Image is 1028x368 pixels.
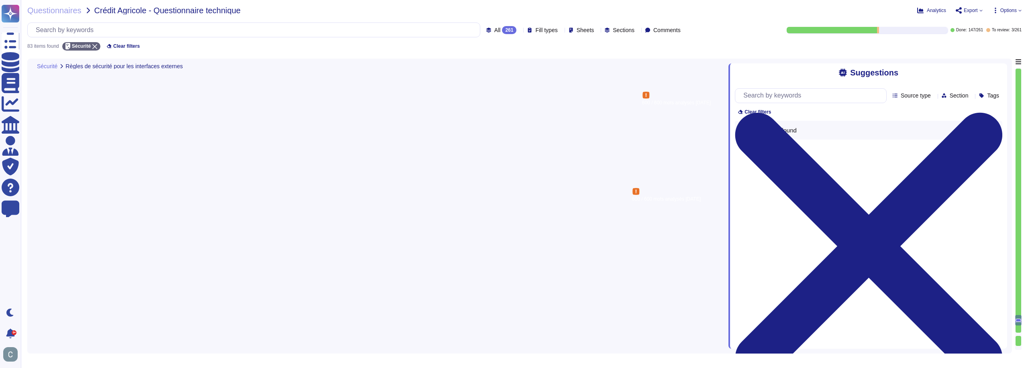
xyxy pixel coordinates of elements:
[72,44,91,49] span: Sécurité
[65,63,183,69] span: Règles de sécurité pour les interfaces externes
[992,28,1010,32] span: To review:
[113,44,140,49] span: Clear filters
[927,8,946,13] span: Analytics
[3,347,18,362] img: user
[1012,28,1022,32] span: 3 / 261
[2,346,23,363] button: user
[577,27,594,33] span: Sheets
[613,27,634,33] span: Sections
[494,27,501,33] span: All
[739,89,886,103] input: Search by keywords
[12,330,16,335] div: 9+
[653,27,681,33] span: Comments
[37,63,57,69] span: Sécurité
[956,28,967,32] span: Done:
[502,26,516,34] div: 261
[964,8,978,13] span: Export
[535,27,557,33] span: Fill types
[917,7,946,14] button: Analytics
[27,44,59,49] div: 83 items found
[27,6,82,14] span: Questionnaires
[969,28,983,32] span: 147 / 261
[1000,8,1017,13] span: Options
[94,6,241,14] span: Crédit Agricole - Questionnaire technique
[32,23,480,37] input: Search by keywords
